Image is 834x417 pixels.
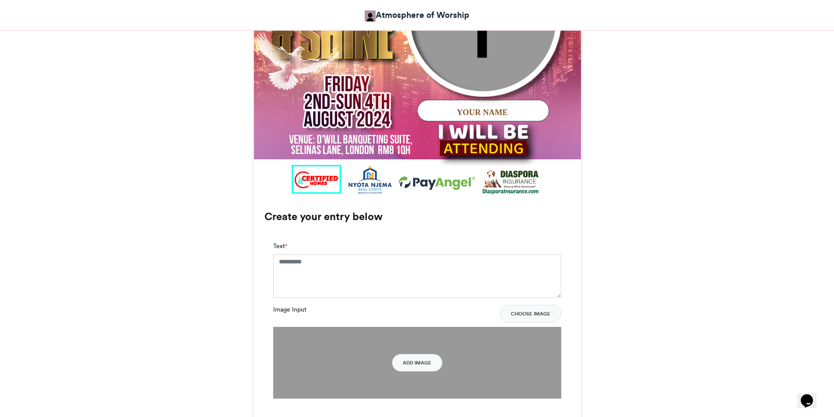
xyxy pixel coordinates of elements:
[273,242,287,251] label: Text
[273,305,306,314] label: Image Input
[797,382,825,408] iframe: chat widget
[365,9,469,21] a: Atmosphere of Worship
[392,354,442,371] button: Add Image
[264,211,570,222] h3: Create your entry below
[500,305,561,322] button: Choose Image
[365,11,376,21] img: Atmosphere Of Worship
[400,106,564,118] div: YOUR NAME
